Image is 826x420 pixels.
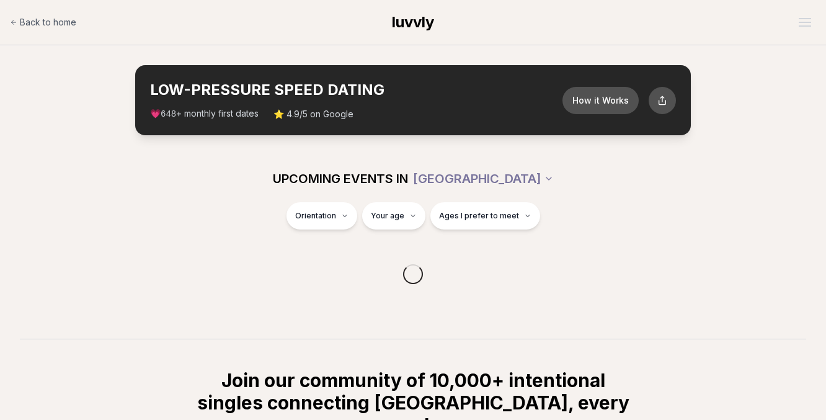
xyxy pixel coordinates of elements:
[439,211,519,221] span: Ages I prefer to meet
[392,13,434,31] span: luvvly
[150,80,562,100] h2: LOW-PRESSURE SPEED DATING
[430,202,540,230] button: Ages I prefer to meet
[273,170,408,187] span: UPCOMING EVENTS IN
[161,109,176,119] span: 648
[295,211,336,221] span: Orientation
[392,12,434,32] a: luvvly
[362,202,425,230] button: Your age
[371,211,404,221] span: Your age
[10,10,76,35] a: Back to home
[150,107,259,120] span: 💗 + monthly first dates
[794,13,816,32] button: Open menu
[413,165,554,192] button: [GEOGRAPHIC_DATA]
[20,16,76,29] span: Back to home
[562,87,639,114] button: How it Works
[273,108,353,120] span: ⭐ 4.9/5 on Google
[286,202,357,230] button: Orientation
